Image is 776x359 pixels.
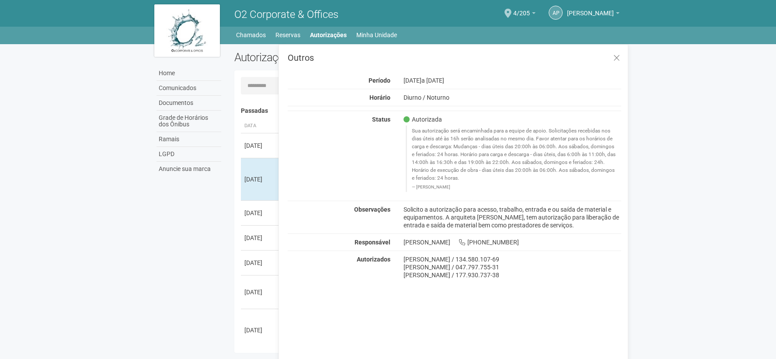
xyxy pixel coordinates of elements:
[157,111,221,132] a: Grade de Horários dos Ônibus
[357,256,390,263] strong: Autorizados
[157,66,221,81] a: Home
[567,11,619,18] a: [PERSON_NAME]
[244,258,277,267] div: [DATE]
[372,116,390,123] strong: Status
[404,255,622,263] div: [PERSON_NAME] / 134.580.107-69
[421,77,444,84] span: a [DATE]
[241,108,616,114] h4: Passadas
[244,209,277,217] div: [DATE]
[288,53,621,62] h3: Outros
[244,326,277,335] div: [DATE]
[412,184,617,190] footer: [PERSON_NAME]
[244,175,277,184] div: [DATE]
[549,6,563,20] a: AP
[354,206,390,213] strong: Observações
[154,4,220,57] img: logo.jpg
[244,288,277,296] div: [DATE]
[404,263,622,271] div: [PERSON_NAME] / 047.797.755-31
[406,125,622,192] blockquote: Sua autorização será encaminhada para a equipe de apoio. Solicitações recebidas nos dias úteis at...
[404,271,622,279] div: [PERSON_NAME] / 177.930.737-38
[513,1,530,17] span: 4/205
[157,81,221,96] a: Comunicados
[310,29,347,41] a: Autorizações
[404,115,442,123] span: Autorizada
[157,147,221,162] a: LGPD
[369,77,390,84] strong: Período
[157,162,221,176] a: Anuncie sua marca
[157,96,221,111] a: Documentos
[397,238,628,246] div: [PERSON_NAME] [PHONE_NUMBER]
[356,29,397,41] a: Minha Unidade
[513,11,536,18] a: 4/205
[567,1,614,17] span: Amanda P Morais Landim
[241,119,280,133] th: Data
[369,94,390,101] strong: Horário
[234,51,421,64] h2: Autorizações
[244,234,277,242] div: [DATE]
[397,206,628,229] div: Solicito a autorização para acesso, trabalho, entrada e ou saída de material e equipamentos. A ar...
[355,239,390,246] strong: Responsável
[275,29,300,41] a: Reservas
[397,94,628,101] div: Diurno / Noturno
[244,141,277,150] div: [DATE]
[236,29,266,41] a: Chamados
[234,8,338,21] span: O2 Corporate & Offices
[157,132,221,147] a: Ramais
[397,77,628,84] div: [DATE]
